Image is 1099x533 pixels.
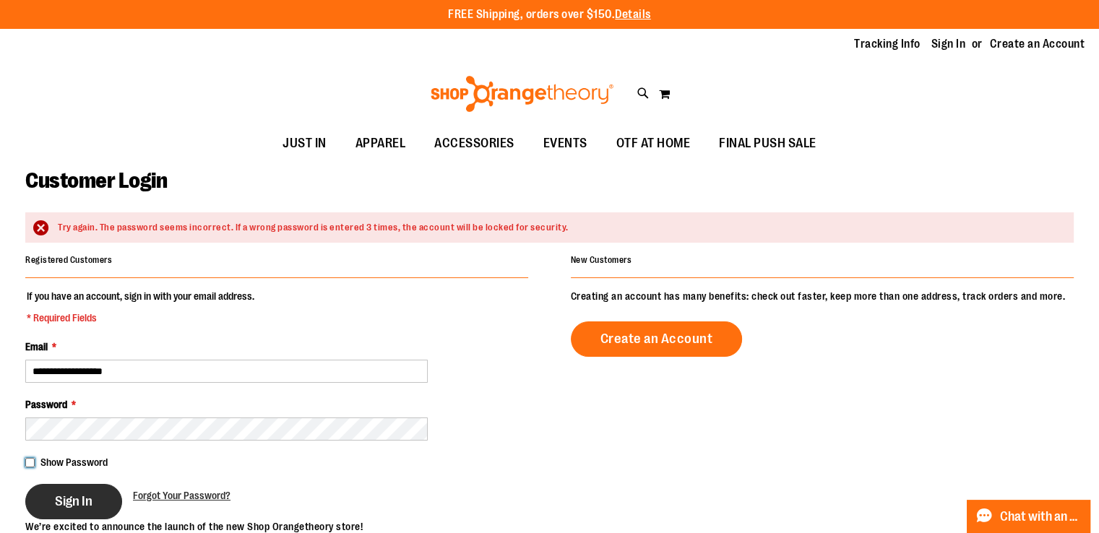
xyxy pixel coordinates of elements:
[40,456,108,468] span: Show Password
[25,341,48,352] span: Email
[704,127,831,160] a: FINAL PUSH SALE
[268,127,341,160] a: JUST IN
[719,127,816,160] span: FINAL PUSH SALE
[25,168,167,193] span: Customer Login
[428,76,616,112] img: Shop Orangetheory
[133,488,230,503] a: Forgot Your Password?
[931,36,966,52] a: Sign In
[990,36,1085,52] a: Create an Account
[25,399,67,410] span: Password
[1000,510,1082,524] span: Chat with an Expert
[571,321,743,357] a: Create an Account
[25,289,256,325] legend: If you have an account, sign in with your email address.
[448,6,651,23] p: FREE Shipping, orders over $150.
[27,311,254,325] span: * Required Fields
[25,484,122,519] button: Sign In
[341,127,421,160] a: APPAREL
[58,221,1059,235] div: Try again. The password seems incorrect. If a wrong password is entered 3 times, the account will...
[420,127,529,160] a: ACCESSORIES
[133,490,230,501] span: Forgot Your Password?
[615,8,651,21] a: Details
[967,500,1091,533] button: Chat with an Expert
[571,289,1074,303] p: Creating an account has many benefits: check out faster, keep more than one address, track orders...
[529,127,602,160] a: EVENTS
[600,331,713,347] span: Create an Account
[55,493,92,509] span: Sign In
[283,127,327,160] span: JUST IN
[25,255,112,265] strong: Registered Customers
[355,127,406,160] span: APPAREL
[602,127,705,160] a: OTF AT HOME
[616,127,691,160] span: OTF AT HOME
[434,127,514,160] span: ACCESSORIES
[571,255,632,265] strong: New Customers
[543,127,587,160] span: EVENTS
[854,36,921,52] a: Tracking Info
